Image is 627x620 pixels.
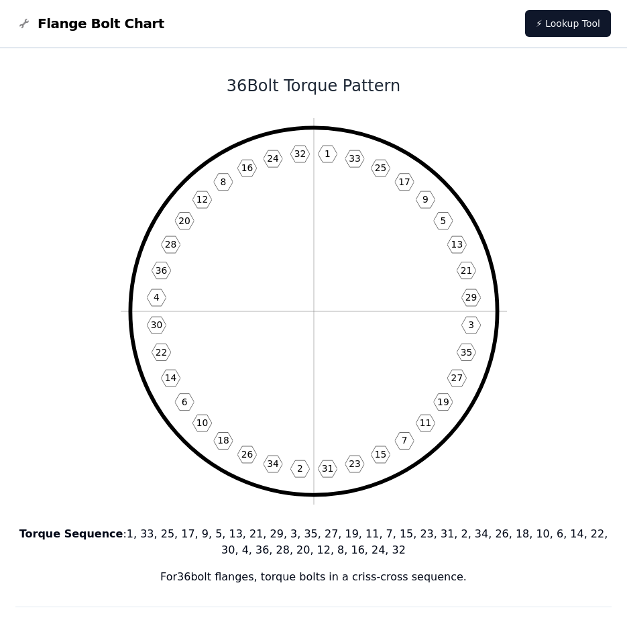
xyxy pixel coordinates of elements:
[16,14,164,33] a: Flange Bolt Chart LogoFlange Bolt Chart
[15,526,612,558] p: : 1, 33, 25, 17, 9, 5, 13, 21, 29, 3, 35, 27, 19, 11, 7, 15, 23, 31, 2, 34, 26, 18, 10, 6, 14, 22...
[196,194,208,205] text: 12
[267,458,279,469] text: 34
[155,347,167,358] text: 22
[398,176,410,187] text: 17
[437,397,449,407] text: 19
[196,417,208,428] text: 10
[525,10,611,37] a: ⚡ Lookup Tool
[19,527,123,540] b: Torque Sequence
[374,162,386,173] text: 25
[154,292,160,303] text: 4
[220,176,226,187] text: 8
[217,435,229,446] text: 18
[422,194,429,205] text: 9
[451,372,463,383] text: 27
[164,372,176,383] text: 14
[164,239,176,250] text: 28
[150,319,162,330] text: 30
[468,319,474,330] text: 3
[38,14,164,33] span: Flange Bolt Chart
[15,569,612,585] p: For 36 bolt flanges, torque bolts in a criss-cross sequence.
[181,397,187,407] text: 6
[15,75,612,97] h1: 36 Bolt Torque Pattern
[241,162,253,173] text: 16
[465,292,477,303] text: 29
[321,463,333,474] text: 31
[460,347,472,358] text: 35
[419,417,431,428] text: 11
[294,148,306,159] text: 32
[241,449,253,460] text: 26
[155,265,167,276] text: 36
[349,458,361,469] text: 23
[325,148,331,159] text: 1
[401,435,407,446] text: 7
[16,15,32,32] img: Flange Bolt Chart Logo
[460,265,472,276] text: 21
[440,215,446,226] text: 5
[349,153,361,164] text: 33
[267,153,279,164] text: 24
[297,463,303,474] text: 2
[451,239,463,250] text: 13
[374,449,386,460] text: 15
[178,215,190,226] text: 20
